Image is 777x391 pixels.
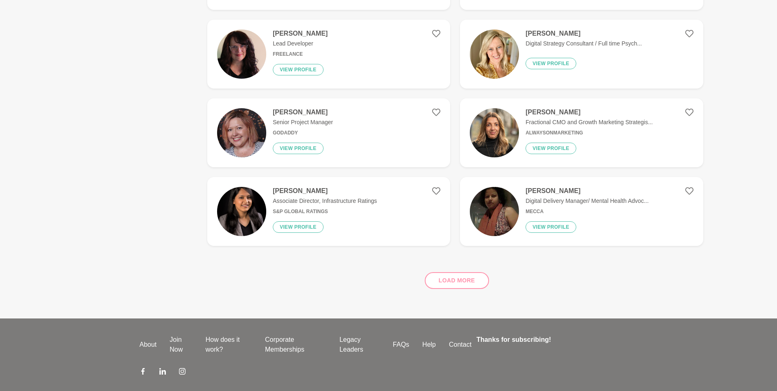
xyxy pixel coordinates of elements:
[258,335,333,355] a: Corporate Memberships
[140,368,146,377] a: Facebook
[217,187,266,236] img: b2cb3667e6c5497c897c987e832fbd805aceb555-3242x4863.jpg
[470,108,519,157] img: ba5644c526e47c4577f022a3daa1b50f5055dad4-930x1126.png
[273,108,333,116] h4: [PERSON_NAME]
[273,39,328,48] p: Lead Developer
[273,118,333,127] p: Senior Project Manager
[470,30,519,79] img: 612e5586bc9081dd9993158f00d9b7703b31bb9a-1110x1107.jpg
[273,51,328,57] h6: Freelance
[460,20,703,89] a: [PERSON_NAME]Digital Strategy Consultant / Full time Psych...View profile
[217,30,266,79] img: a39dc9930761fe6a311c7fb2b5d4d274fd2a5998-467x486.png
[207,98,450,167] a: [PERSON_NAME]Senior Project ManagerGoDaddyView profile
[207,177,450,246] a: [PERSON_NAME]Associate Director, Infrastructure RatingsS&P Global RatingsView profile
[526,130,652,136] h6: AlwaysOnMarketing
[159,368,166,377] a: LinkedIn
[526,39,642,48] p: Digital Strategy Consultant / Full time Psych...
[476,335,632,345] h4: Thanks for subscribing!
[526,143,576,154] button: View profile
[442,340,478,350] a: Contact
[273,64,324,75] button: View profile
[163,335,199,355] a: Join Now
[526,197,648,205] p: Digital Delivery Manager/ Mental Health Advoc...
[333,335,386,355] a: Legacy Leaders
[526,30,642,38] h4: [PERSON_NAME]
[526,108,652,116] h4: [PERSON_NAME]
[217,108,266,157] img: 95a6a33bcde047bb3469c6dc5e2637e18eecc6ec-442x430.jpg
[273,209,377,215] h6: S&P Global Ratings
[273,221,324,233] button: View profile
[386,340,416,350] a: FAQs
[526,187,648,195] h4: [PERSON_NAME]
[207,20,450,89] a: [PERSON_NAME]Lead DeveloperFreelanceView profile
[470,187,519,236] img: 7aea7dc4757dbbeba6a80416ed37ffda9b789ea8-794x794.jpg
[526,58,576,69] button: View profile
[416,340,442,350] a: Help
[273,197,377,205] p: Associate Director, Infrastructure Ratings
[526,118,652,127] p: Fractional CMO and Growth Marketing Strategis...
[460,177,703,246] a: [PERSON_NAME]Digital Delivery Manager/ Mental Health Advoc...MeccaView profile
[273,130,333,136] h6: GoDaddy
[273,30,328,38] h4: [PERSON_NAME]
[526,209,648,215] h6: Mecca
[179,368,186,377] a: Instagram
[460,98,703,167] a: [PERSON_NAME]Fractional CMO and Growth Marketing Strategis...AlwaysOnMarketingView profile
[199,335,258,355] a: How does it work?
[273,187,377,195] h4: [PERSON_NAME]
[526,221,576,233] button: View profile
[273,143,324,154] button: View profile
[133,340,163,350] a: About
